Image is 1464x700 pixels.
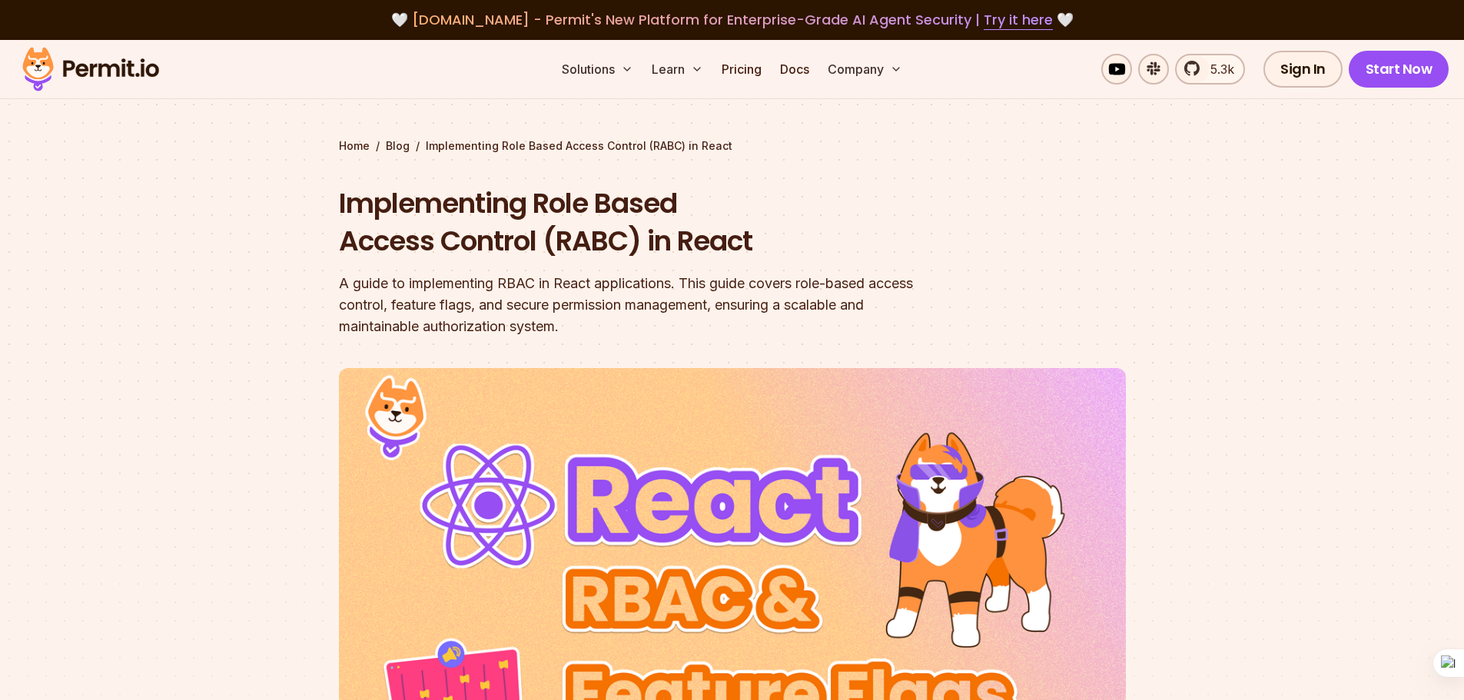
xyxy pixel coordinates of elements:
a: Blog [386,138,410,154]
span: [DOMAIN_NAME] - Permit's New Platform for Enterprise-Grade AI Agent Security | [412,10,1053,29]
button: Solutions [556,54,639,85]
h1: Implementing Role Based Access Control (RABC) in React [339,184,929,260]
a: Home [339,138,370,154]
div: 🤍 🤍 [37,9,1427,31]
a: Sign In [1263,51,1343,88]
div: A guide to implementing RBAC in React applications. This guide covers role-based access control, ... [339,273,929,337]
a: Try it here [984,10,1053,30]
button: Learn [646,54,709,85]
span: 5.3k [1201,60,1234,78]
a: Docs [774,54,815,85]
div: / / [339,138,1126,154]
img: Permit logo [15,43,166,95]
a: 5.3k [1175,54,1245,85]
a: Start Now [1349,51,1449,88]
a: Pricing [715,54,768,85]
button: Company [822,54,908,85]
